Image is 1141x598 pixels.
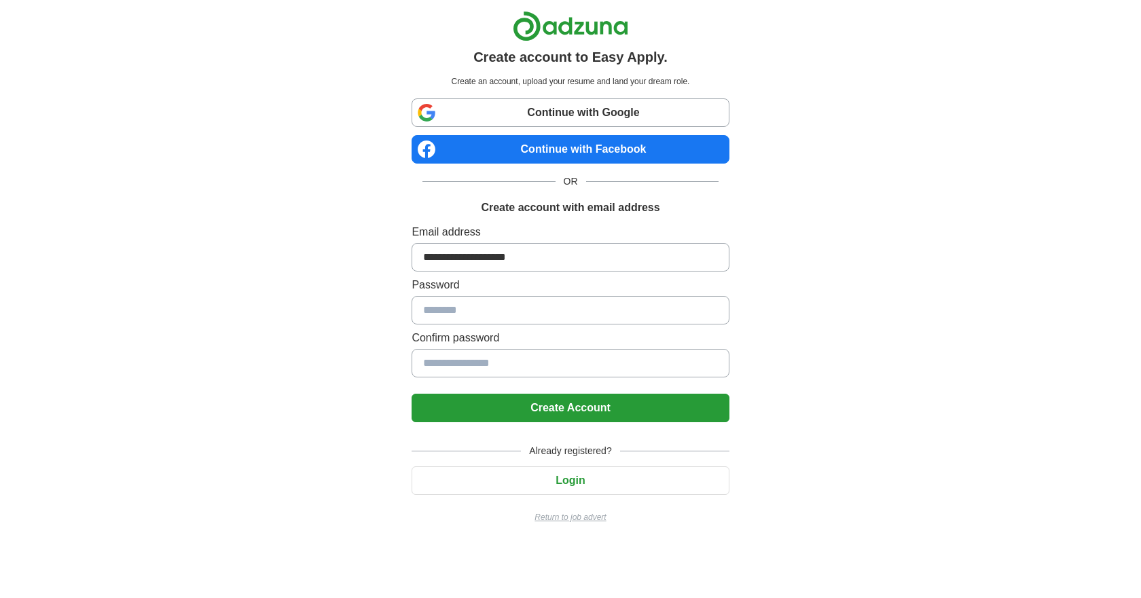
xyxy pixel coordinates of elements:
label: Email address [412,224,729,240]
h1: Create account to Easy Apply. [473,47,668,67]
a: Login [412,474,729,486]
button: Login [412,466,729,495]
label: Password [412,277,729,293]
p: Create an account, upload your resume and land your dream role. [414,75,726,88]
a: Return to job advert [412,511,729,523]
label: Confirm password [412,330,729,346]
span: Already registered? [521,444,619,458]
span: OR [556,174,586,189]
img: Adzuna logo [513,11,628,41]
h1: Create account with email address [481,200,659,216]
a: Continue with Google [412,98,729,127]
button: Create Account [412,394,729,422]
a: Continue with Facebook [412,135,729,164]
